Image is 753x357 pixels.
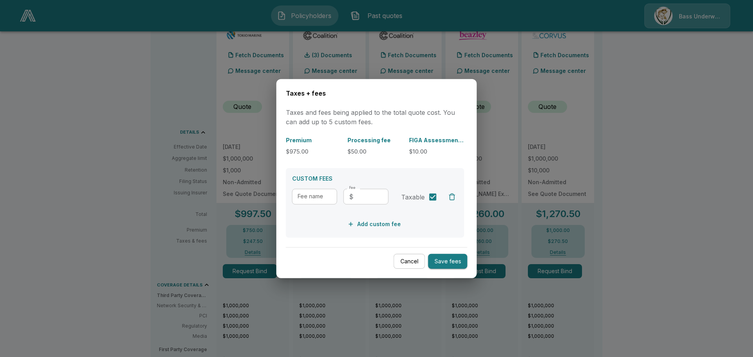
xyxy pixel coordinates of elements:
[428,254,467,269] button: Save fees
[346,217,404,232] button: Add custom fee
[349,185,356,190] label: Fee
[401,192,425,202] span: Taxable
[286,136,341,144] p: Premium
[409,147,464,156] p: $10.00
[349,192,353,201] p: $
[347,136,403,144] p: Processing fee
[286,147,341,156] p: $975.00
[292,174,458,183] p: CUSTOM FEES
[286,88,467,98] h6: Taxes + fees
[347,147,403,156] p: $50.00
[409,136,464,144] p: FIGA Assessment Surcharge (1%)
[286,108,467,127] p: Taxes and fees being applied to the total quote cost. You can add up to 5 custom fees.
[394,254,425,269] button: Cancel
